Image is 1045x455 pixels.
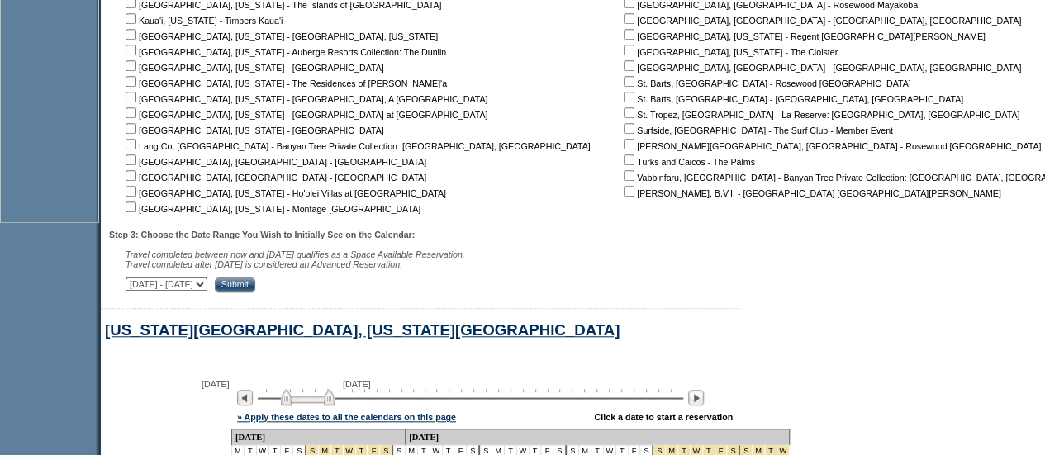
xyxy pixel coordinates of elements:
[232,429,406,445] td: [DATE]
[620,63,1021,73] nobr: [GEOGRAPHIC_DATA], [GEOGRAPHIC_DATA] - [GEOGRAPHIC_DATA], [GEOGRAPHIC_DATA]
[620,188,1001,198] nobr: [PERSON_NAME], B.V.I. - [GEOGRAPHIC_DATA] [GEOGRAPHIC_DATA][PERSON_NAME]
[105,321,620,339] a: [US_STATE][GEOGRAPHIC_DATA], [US_STATE][GEOGRAPHIC_DATA]
[122,204,420,214] nobr: [GEOGRAPHIC_DATA], [US_STATE] - Montage [GEOGRAPHIC_DATA]
[343,379,371,389] span: [DATE]
[620,16,1021,26] nobr: [GEOGRAPHIC_DATA], [GEOGRAPHIC_DATA] - [GEOGRAPHIC_DATA], [GEOGRAPHIC_DATA]
[620,126,893,135] nobr: Surfside, [GEOGRAPHIC_DATA] - The Surf Club - Member Event
[237,412,456,422] a: » Apply these dates to all the calendars on this page
[215,277,255,292] input: Submit
[122,173,426,182] nobr: [GEOGRAPHIC_DATA], [GEOGRAPHIC_DATA] - [GEOGRAPHIC_DATA]
[620,141,1041,151] nobr: [PERSON_NAME][GEOGRAPHIC_DATA], [GEOGRAPHIC_DATA] - Rosewood [GEOGRAPHIC_DATA]
[620,110,1019,120] nobr: St. Tropez, [GEOGRAPHIC_DATA] - La Reserve: [GEOGRAPHIC_DATA], [GEOGRAPHIC_DATA]
[109,230,415,239] b: Step 3: Choose the Date Range You Wish to Initially See on the Calendar:
[122,47,446,57] nobr: [GEOGRAPHIC_DATA], [US_STATE] - Auberge Resorts Collection: The Dunlin
[122,78,447,88] nobr: [GEOGRAPHIC_DATA], [US_STATE] - The Residences of [PERSON_NAME]'a
[237,390,253,405] img: Previous
[620,31,986,41] nobr: [GEOGRAPHIC_DATA], [US_STATE] - Regent [GEOGRAPHIC_DATA][PERSON_NAME]
[202,379,230,389] span: [DATE]
[620,47,838,57] nobr: [GEOGRAPHIC_DATA], [US_STATE] - The Cloister
[122,63,384,73] nobr: [GEOGRAPHIC_DATA], [US_STATE] - [GEOGRAPHIC_DATA]
[122,157,426,167] nobr: [GEOGRAPHIC_DATA], [GEOGRAPHIC_DATA] - [GEOGRAPHIC_DATA]
[122,94,487,104] nobr: [GEOGRAPHIC_DATA], [US_STATE] - [GEOGRAPHIC_DATA], A [GEOGRAPHIC_DATA]
[122,110,487,120] nobr: [GEOGRAPHIC_DATA], [US_STATE] - [GEOGRAPHIC_DATA] at [GEOGRAPHIC_DATA]
[122,126,384,135] nobr: [GEOGRAPHIC_DATA], [US_STATE] - [GEOGRAPHIC_DATA]
[122,188,446,198] nobr: [GEOGRAPHIC_DATA], [US_STATE] - Ho'olei Villas at [GEOGRAPHIC_DATA]
[620,157,755,167] nobr: Turks and Caicos - The Palms
[122,16,283,26] nobr: Kaua'i, [US_STATE] - Timbers Kaua'i
[406,429,790,445] td: [DATE]
[122,31,438,41] nobr: [GEOGRAPHIC_DATA], [US_STATE] - [GEOGRAPHIC_DATA], [US_STATE]
[688,390,704,405] img: Next
[620,94,963,104] nobr: St. Barts, [GEOGRAPHIC_DATA] - [GEOGRAPHIC_DATA], [GEOGRAPHIC_DATA]
[594,412,733,422] div: Click a date to start a reservation
[126,259,402,269] nobr: Travel completed after [DATE] is considered an Advanced Reservation.
[122,141,591,151] nobr: Lang Co, [GEOGRAPHIC_DATA] - Banyan Tree Private Collection: [GEOGRAPHIC_DATA], [GEOGRAPHIC_DATA]
[126,249,465,259] span: Travel completed between now and [DATE] qualifies as a Space Available Reservation.
[620,78,910,88] nobr: St. Barts, [GEOGRAPHIC_DATA] - Rosewood [GEOGRAPHIC_DATA]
